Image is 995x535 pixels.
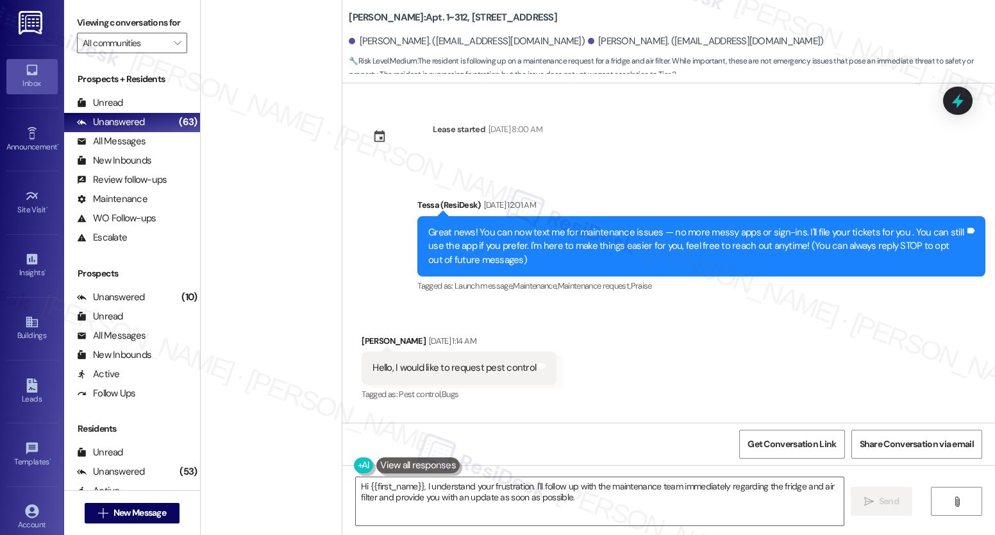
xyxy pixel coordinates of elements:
[349,11,557,24] b: [PERSON_NAME]: Apt. 1~312, [STREET_ADDRESS]
[748,437,836,451] span: Get Conversation Link
[417,198,985,216] div: Tessa (ResiDesk)
[6,248,58,283] a: Insights •
[860,437,974,451] span: Share Conversation via email
[879,495,899,508] span: Send
[46,203,48,212] span: •
[176,112,200,132] div: (63)
[77,115,145,129] div: Unanswered
[64,267,200,280] div: Prospects
[399,389,442,400] span: Pest control ,
[57,140,59,149] span: •
[77,484,120,498] div: Active
[77,231,127,244] div: Escalate
[77,135,146,148] div: All Messages
[6,437,58,472] a: Templates •
[98,508,108,518] i: 
[513,280,557,291] span: Maintenance ,
[77,465,145,479] div: Unanswered
[6,311,58,346] a: Buildings
[6,185,58,220] a: Site Visit •
[77,368,120,381] div: Active
[77,348,151,362] div: New Inbounds
[44,266,46,275] span: •
[77,192,147,206] div: Maintenance
[77,291,145,304] div: Unanswered
[178,287,200,307] div: (10)
[19,11,45,35] img: ResiDesk Logo
[485,123,542,136] div: [DATE] 8:00 AM
[174,38,181,48] i: 
[417,276,985,295] div: Tagged as:
[851,487,913,516] button: Send
[83,33,167,53] input: All communities
[77,96,123,110] div: Unread
[356,477,844,525] textarea: Hi {{first_name}}, I understand your frustration. I'll follow up with the maintenance team immedi...
[77,13,187,33] label: Viewing conversations for
[6,59,58,94] a: Inbox
[372,361,536,375] div: Hello, I would like to request pest control
[77,446,123,459] div: Unread
[952,497,962,507] i: 
[64,72,200,86] div: Prospects + Residents
[113,506,166,520] span: New Message
[426,334,476,348] div: [DATE] 1:14 AM
[442,389,458,400] span: Bugs
[428,226,965,267] div: Great news! You can now text me for maintenance issues — no more messy apps or sign-ins. I'll fil...
[349,56,417,66] strong: 🔧 Risk Level: Medium
[176,462,200,482] div: (53)
[349,55,995,82] span: : The resident is following up on a maintenance request for a fridge and air filter. While import...
[77,329,146,343] div: All Messages
[362,334,556,352] div: [PERSON_NAME]
[481,198,536,212] div: [DATE] 12:01 AM
[85,503,180,523] button: New Message
[433,123,485,136] div: Lease started
[49,455,51,464] span: •
[739,430,844,459] button: Get Conversation Link
[6,375,58,409] a: Leads
[455,280,513,291] span: Launch message ,
[362,385,556,403] div: Tagged as:
[631,280,652,291] span: Praise
[77,154,151,167] div: New Inbounds
[77,387,136,400] div: Follow Ups
[77,310,123,323] div: Unread
[349,35,585,48] div: [PERSON_NAME]. ([EMAIL_ADDRESS][DOMAIN_NAME])
[64,422,200,436] div: Residents
[558,280,631,291] span: Maintenance request ,
[864,497,874,507] i: 
[588,35,824,48] div: [PERSON_NAME]. ([EMAIL_ADDRESS][DOMAIN_NAME])
[6,500,58,535] a: Account
[77,173,167,187] div: Review follow-ups
[851,430,982,459] button: Share Conversation via email
[77,212,156,225] div: WO Follow-ups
